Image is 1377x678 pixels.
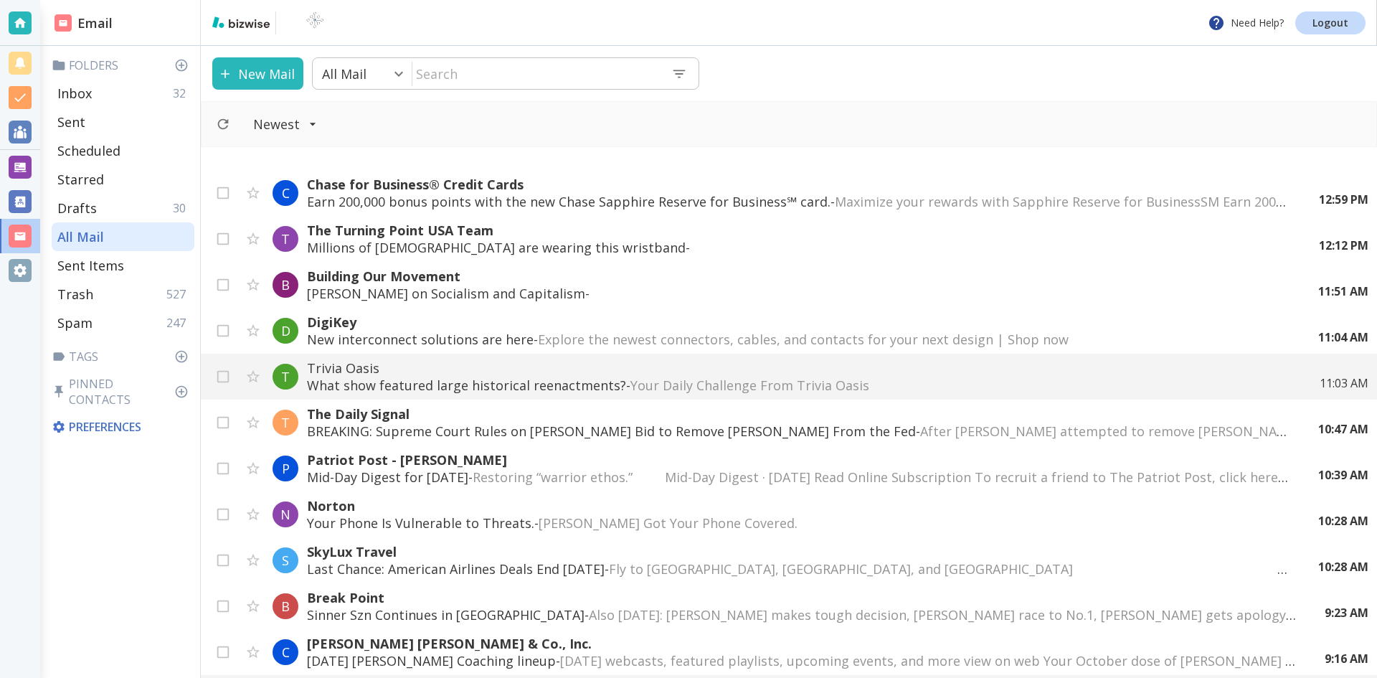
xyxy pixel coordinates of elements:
p: 32 [173,85,191,101]
p: Chase for Business® Credit Cards [307,176,1290,193]
span: ‌ ‌ ‌ ‌ ‌ ‌ ‌ ‌ ‌ ‌ ‌ ‌ ‌ ‌ ‌ ‌ ‌ ‌ ‌ ‌ ‌ ‌ ‌ ‌ ‌ ‌ ‌ ‌ ‌ ‌ ‌ ‌ ‌ ‌ ‌ ‌ ‌ ‌ ‌ ‌ ‌ ‌ ‌ ‌ ‌ ‌ ‌ ‌ ‌... [690,239,1049,256]
div: Drafts30 [52,194,194,222]
p: Trash [57,286,93,303]
p: T [281,368,290,385]
div: Inbox32 [52,79,194,108]
p: 11:51 AM [1318,283,1368,299]
p: 10:47 AM [1318,421,1368,437]
div: Sent Items [52,251,194,280]
input: Search [412,59,660,88]
h2: Email [55,14,113,33]
p: 12:12 PM [1319,237,1368,253]
p: Inbox [57,85,92,102]
p: Millions of [DEMOGRAPHIC_DATA] are wearing this wristband - [307,239,1290,256]
p: 247 [166,315,191,331]
p: All Mail [57,228,104,245]
div: Trash527 [52,280,194,309]
p: 30 [173,200,191,216]
p: Break Point [307,589,1296,606]
p: 11:03 AM [1320,375,1368,391]
p: D [281,322,290,339]
p: Tags [52,349,194,364]
div: Sent [52,108,194,136]
p: What show featured large historical reenactments? - [307,377,1291,394]
p: [DATE] [PERSON_NAME] Coaching lineup - [307,652,1296,669]
p: 10:28 AM [1318,513,1368,529]
p: Norton [307,497,1290,514]
p: 527 [166,286,191,302]
div: Preferences [49,413,194,441]
div: Scheduled [52,136,194,165]
button: New Mail [212,57,303,90]
p: [PERSON_NAME] [PERSON_NAME] & Co., Inc. [307,635,1296,652]
span: Explore the newest connectors, cables, and contacts for your next design | Shop now ‌ ‌ ‌ ‌ ‌ ‌ ‌... [538,331,1280,348]
p: [PERSON_NAME] on Socialism and Capitalism - [307,285,1290,302]
p: Starred [57,171,104,188]
p: S [282,552,289,569]
p: Sent [57,113,85,131]
p: N [280,506,290,523]
p: B [281,598,290,615]
img: bizwise [212,17,270,28]
p: 12:59 PM [1319,192,1368,207]
span: [PERSON_NAME] Got Your Phone Covered. ͏ ͏ ͏ ͏ ͏ ͏ ͏ ͏ ͏ ͏ ͏ ͏ ͏ ͏ ͏ ͏ ͏ ͏ ͏ ͏ ͏ ͏ ͏ ͏ ͏ ͏ ͏ ͏ ͏ ͏... [539,514,1092,532]
p: Patriot Post - [PERSON_NAME] [307,451,1290,469]
img: BioTech International [282,11,348,34]
img: DashboardSidebarEmail.svg [55,14,72,32]
p: DigiKey [307,314,1290,331]
p: All Mail [322,65,366,83]
p: Drafts [57,199,97,217]
p: B [281,276,290,293]
p: Your Phone Is Vulnerable to Threats. - [307,514,1290,532]
p: T [281,414,290,431]
div: All Mail [52,222,194,251]
p: C [282,644,290,661]
p: 11:04 AM [1318,329,1368,345]
p: 10:39 AM [1318,467,1368,483]
p: New interconnect solutions are here - [307,331,1290,348]
p: Scheduled [57,142,120,159]
div: Spam247 [52,309,194,337]
p: C [282,184,290,202]
a: Logout [1295,11,1366,34]
p: Sent Items [57,257,124,274]
p: Last Chance: American Airlines Deals End [DATE] - [307,560,1290,578]
span: Your Daily Challenge From Trivia Oasis ‌ ‌ ‌ ‌ ‌ ‌ ‌ ‌ ‌ ‌ ‌ ‌ ‌ ‌ ‌ ‌ ‌ ‌ ‌ ‌ ‌ ‌ ‌ ‌ ‌ ‌ ‌ ‌ ‌ ... [630,377,1160,394]
p: 10:28 AM [1318,559,1368,575]
p: T [281,230,290,248]
p: Logout [1312,18,1348,28]
p: 9:23 AM [1325,605,1368,621]
p: Building Our Movement [307,268,1290,285]
button: Refresh [210,111,236,137]
p: Preferences [52,419,191,435]
p: Need Help? [1208,14,1284,32]
p: Earn 200,000 bonus points with the new Chase Sapphire Reserve for Business℠ card. - [307,193,1290,210]
p: 9:16 AM [1325,651,1368,667]
p: Folders [52,57,194,73]
p: Pinned Contacts [52,376,194,408]
p: P [282,460,290,477]
p: Sinner Szn Continues in [GEOGRAPHIC_DATA] - [307,606,1296,623]
button: Filter [239,108,331,140]
p: Mid-Day Digest for [DATE] - [307,469,1290,486]
p: The Daily Signal [307,405,1290,423]
p: SkyLux Travel [307,543,1290,560]
p: The Turning Point USA Team [307,222,1290,239]
p: Trivia Oasis [307,359,1291,377]
p: Spam [57,314,93,331]
p: BREAKING: Supreme Court Rules on [PERSON_NAME] Bid to Remove [PERSON_NAME] From the Fed - [307,423,1290,440]
span: ͏‌ ͏‌ ͏‌ ͏‌ ͏‌ ͏‌ ͏‌ ͏‌ ͏‌ ͏‌ ͏‌ ͏‌ ͏‌ ͏‌ ͏‌ ͏‌ ͏‌ ͏‌ ͏‌ ͏‌ ͏‌ ͏‌ ͏‌ ͏‌ ͏‌ ͏‌ ͏‌ ͏‌ ͏‌ ͏‌ ͏‌ ͏‌ ͏... [590,285,826,302]
div: Starred [52,165,194,194]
